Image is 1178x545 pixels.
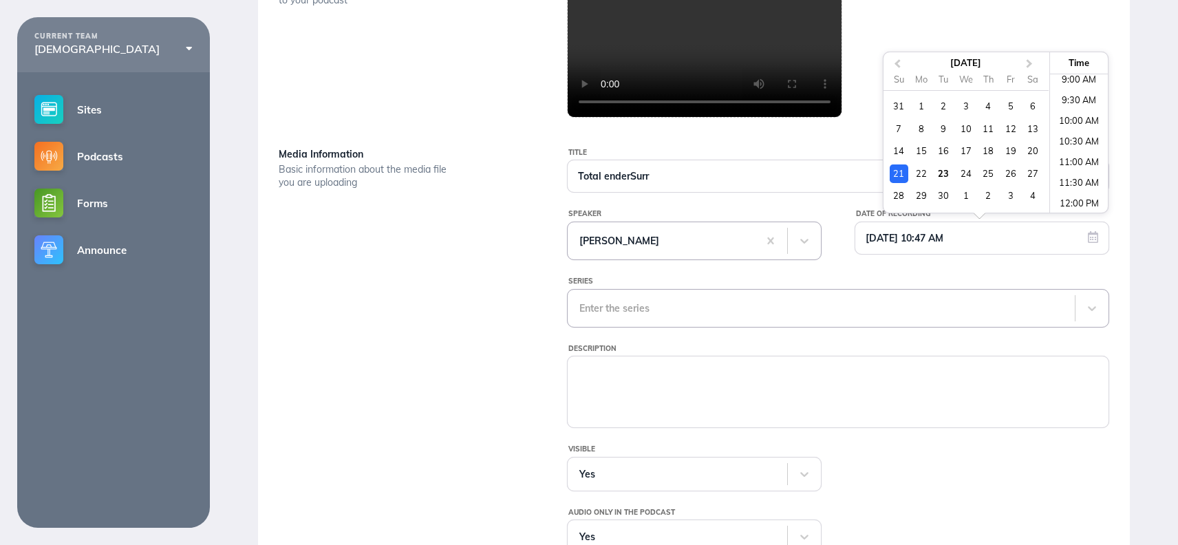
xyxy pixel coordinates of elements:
[1023,97,1042,116] div: Choose Saturday, September 6th, 2025
[979,142,998,160] div: Choose Thursday, September 18th, 2025
[1023,142,1042,160] div: Choose Saturday, September 20th, 2025
[890,186,908,205] div: Choose Sunday, September 28th, 2025
[883,58,1049,68] div: [DATE]
[1050,92,1109,112] li: 9:30 AM
[956,120,975,138] div: Choose Wednesday, September 10th, 2025
[1001,97,1020,116] div: Choose Friday, September 5th, 2025
[1001,164,1020,183] div: Choose Friday, September 26th, 2025
[17,86,210,133] a: Sites
[34,32,193,41] div: CURRENT TEAM
[934,70,953,89] div: Tu
[568,160,1109,192] input: New Episode Title
[568,145,1109,160] div: Title
[1050,74,1109,213] ul: Time
[1023,164,1042,183] div: Choose Saturday, September 27th, 2025
[890,120,908,138] div: Choose Sunday, September 7th, 2025
[579,531,775,542] div: Yes
[279,163,451,189] div: Basic information about the media file you are uploading
[1001,70,1020,89] div: Fr
[912,70,930,89] div: Mo
[885,54,907,76] button: Previous Month
[890,164,908,183] div: Choose Sunday, September 21st, 2025
[34,142,63,171] img: podcasts-small@2x.png
[934,120,953,138] div: Choose Tuesday, September 9th, 2025
[934,142,953,160] div: Choose Tuesday, September 16th, 2025
[912,97,930,116] div: Choose Monday, September 1st, 2025
[1050,133,1109,153] li: 10:30 AM
[979,164,998,183] div: Choose Thursday, September 25th, 2025
[17,180,210,226] a: Forms
[1023,186,1042,205] div: Choose Saturday, October 4th, 2025
[1050,174,1109,195] li: 11:30 AM
[956,70,975,89] div: We
[934,186,953,205] div: Choose Tuesday, September 30th, 2025
[1050,112,1109,133] li: 10:00 AM
[1020,54,1042,76] button: Next Month
[890,70,908,89] div: Su
[912,142,930,160] div: Choose Monday, September 15th, 2025
[17,226,210,273] a: Announce
[1001,186,1020,205] div: Choose Friday, October 3rd, 2025
[956,186,975,205] div: Choose Wednesday, October 1st, 2025
[934,164,953,183] div: Choose Tuesday, September 23rd, 2025
[856,206,1109,222] div: Date of Recording
[956,97,975,116] div: Choose Wednesday, September 3rd, 2025
[568,505,822,520] div: Audio Only in the Podcast
[1050,195,1109,215] li: 12:00 PM
[34,43,193,55] div: [DEMOGRAPHIC_DATA]
[979,97,998,116] div: Choose Thursday, September 4th, 2025
[1001,120,1020,138] div: Choose Friday, September 12th, 2025
[979,120,998,138] div: Choose Thursday, September 11th, 2025
[1023,120,1042,138] div: Choose Saturday, September 13th, 2025
[1023,70,1042,89] div: Sa
[1001,142,1020,160] div: Choose Friday, September 19th, 2025
[912,164,930,183] div: Choose Monday, September 22nd, 2025
[890,142,908,160] div: Choose Sunday, September 14th, 2025
[34,95,63,124] img: sites-small@2x.png
[1050,153,1109,174] li: 11:00 AM
[579,303,582,314] input: SeriesEnter the series
[912,186,930,205] div: Choose Monday, September 29th, 2025
[34,189,63,217] img: forms-small@2x.png
[934,97,953,116] div: Choose Tuesday, September 2nd, 2025
[568,341,1109,356] div: Description
[34,235,63,264] img: announce-small@2x.png
[17,133,210,180] a: Podcasts
[279,145,533,163] div: Media Information
[890,97,908,116] div: Choose Sunday, August 31st, 2025
[1053,58,1104,68] div: Time
[912,120,930,138] div: Choose Monday, September 8th, 2025
[979,186,998,205] div: Choose Thursday, October 2nd, 2025
[568,206,822,222] div: Speaker
[568,274,1109,289] div: Series
[979,70,998,89] div: Th
[888,96,1044,207] div: month 2025-09
[1050,71,1109,92] li: 9:00 AM
[956,164,975,183] div: Choose Wednesday, September 24th, 2025
[579,469,775,480] div: Yes
[568,442,822,457] div: Visible
[956,142,975,160] div: Choose Wednesday, September 17th, 2025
